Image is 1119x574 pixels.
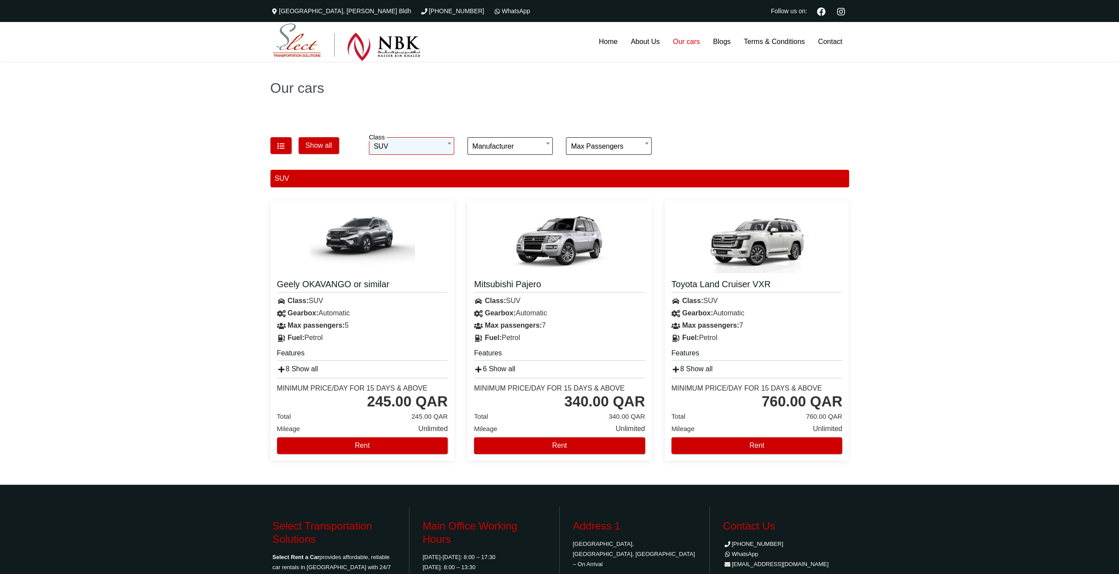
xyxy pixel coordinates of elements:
[288,322,345,329] strong: Max passengers:
[665,319,849,332] div: 7
[485,309,516,317] strong: Gearbox:
[671,384,822,393] div: Minimum Price/Day for 15 days & Above
[467,295,652,307] div: SUV
[474,413,488,420] span: Total
[723,541,783,547] a: [PHONE_NUMBER]
[467,319,652,332] div: 7
[682,322,739,329] strong: Max passengers:
[369,137,454,155] span: SUV
[474,384,624,393] div: Minimum Price/Day for 15 days & Above
[682,334,699,341] strong: Fuel:
[704,207,809,273] img: Toyota Land Cruiser VXR
[369,134,387,141] label: Class
[277,425,300,432] span: Mileage
[418,423,448,435] span: Unlimited
[573,519,696,533] h3: Address 1
[273,519,396,546] h3: Select Transportation Solutions
[723,559,847,569] li: [EMAIL_ADDRESS][DOMAIN_NAME]
[474,348,645,361] h5: Features
[270,295,455,307] div: SUV
[813,423,842,435] span: Unlimited
[310,207,415,273] img: Geely OKAVANGO or similar
[723,519,847,533] h3: Contact Us
[507,207,612,273] img: Mitsubishi Pajero
[737,22,812,62] a: Terms & Conditions
[682,297,703,304] strong: Class:
[270,170,849,187] div: SUV
[485,297,506,304] strong: Class:
[420,7,484,15] a: [PHONE_NUMBER]
[665,332,849,344] div: Petrol
[666,22,706,62] a: Our cars
[671,365,713,373] a: 8 Show all
[288,297,309,304] strong: Class:
[671,425,695,432] span: Mileage
[277,384,427,393] div: Minimum Price/Day for 15 days & Above
[277,437,448,454] button: Rent
[374,138,449,155] span: SUV
[609,410,645,423] span: 340.00 QAR
[474,437,645,454] button: Rent
[493,7,530,15] a: WhatsApp
[485,322,542,329] strong: Max passengers:
[277,278,448,292] a: Geely OKAVANGO or similar
[467,332,652,344] div: Petrol
[564,393,645,410] div: 340.00 QAR
[277,365,318,373] a: 8 Show all
[474,278,645,292] a: Mitsubishi Pajero
[299,137,339,154] button: Show all
[288,309,318,317] strong: Gearbox:
[474,425,497,432] span: Mileage
[671,348,842,361] h5: Features
[671,413,685,420] span: Total
[762,393,842,410] div: 760.00 QAR
[834,6,849,16] a: Instagram
[288,334,304,341] strong: Fuel:
[573,541,695,567] a: [GEOGRAPHIC_DATA], [GEOGRAPHIC_DATA], [GEOGRAPHIC_DATA] – On Arrival
[474,365,515,373] a: 6 Show all
[273,554,320,560] strong: Select Rent a Car
[707,22,737,62] a: Blogs
[665,295,849,307] div: SUV
[367,393,448,410] div: 245.00 QAR
[592,22,624,62] a: Home
[671,278,842,292] a: Toyota Land Cruiser VXR
[277,413,291,420] span: Total
[806,410,842,423] span: 760.00 QAR
[571,138,646,155] span: Max passengers
[467,137,553,155] span: Manufacturer
[624,22,666,62] a: About Us
[270,319,455,332] div: 5
[665,307,849,319] div: Automatic
[270,307,455,319] div: Automatic
[270,332,455,344] div: Petrol
[423,519,546,546] h3: Main Office Working Hours
[616,423,645,435] span: Unlimited
[472,138,548,155] span: Manufacturer
[412,410,448,423] span: 245.00 QAR
[273,23,420,61] img: Select Rent a Car
[277,348,448,361] h5: Features
[682,309,713,317] strong: Gearbox:
[467,307,652,319] div: Automatic
[485,334,502,341] strong: Fuel:
[270,81,849,95] h1: Our cars
[671,437,842,454] button: Rent
[811,22,849,62] a: Contact
[813,6,829,16] a: Facebook
[566,137,651,155] span: Max passengers
[723,551,758,557] a: WhatsApp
